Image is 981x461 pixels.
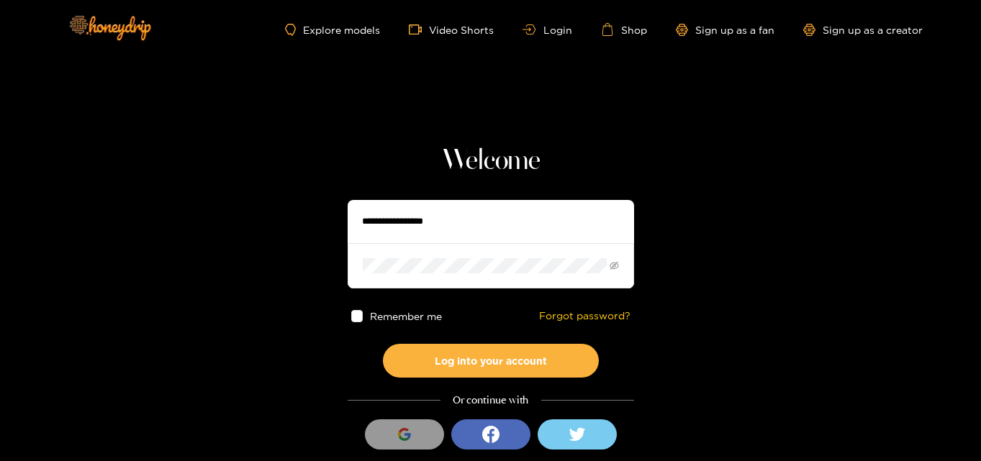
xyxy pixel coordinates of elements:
span: eye-invisible [610,261,619,270]
a: Login [523,24,571,35]
span: Remember me [370,311,442,321]
h1: Welcome [348,144,634,178]
a: Sign up as a fan [676,24,774,36]
a: Explore models [285,24,380,36]
a: Video Shorts [409,23,494,36]
span: video-camera [409,23,429,36]
a: Sign up as a creator [803,24,923,36]
a: Shop [601,23,647,36]
div: Or continue with [348,392,634,408]
a: Forgot password? [539,310,630,322]
button: Log into your account [383,344,599,378]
